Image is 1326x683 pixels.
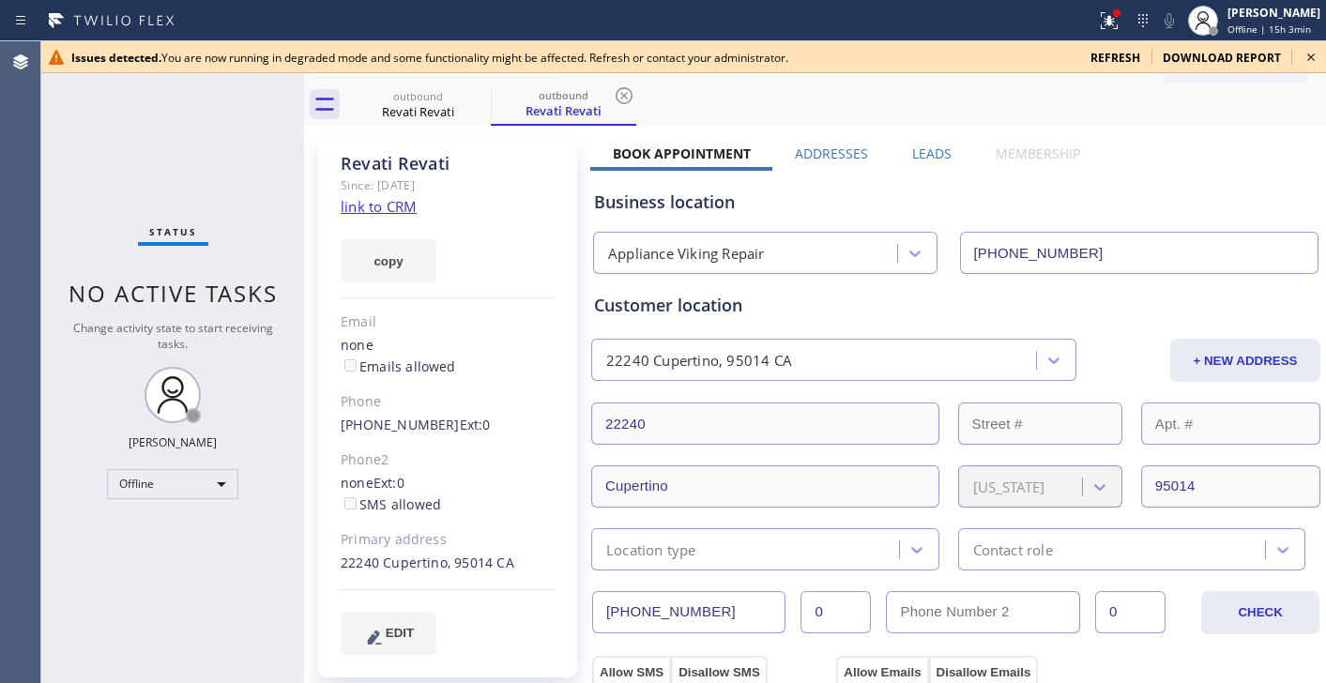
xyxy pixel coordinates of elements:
input: Street # [958,402,1122,445]
span: Status [149,225,197,238]
div: Location type [606,539,696,560]
div: Revati Revati [493,83,634,124]
div: Email [341,311,556,333]
button: Mute [1156,8,1182,34]
div: Revati Revati [347,103,489,120]
div: You are now running in degraded mode and some functionality might be affected. Refresh or contact... [71,50,1075,66]
div: Business location [594,190,1318,215]
label: SMS allowed [341,495,441,513]
input: Phone Number [960,232,1319,274]
label: Leads [912,144,952,162]
input: Ext. [800,591,871,633]
input: Address [591,402,939,445]
input: ZIP [1141,465,1320,508]
button: copy [341,239,436,282]
span: No active tasks [69,278,278,309]
div: outbound [493,88,634,102]
input: City [591,465,939,508]
span: Offline | 15h 3min [1227,23,1311,36]
span: EDIT [386,626,414,640]
div: outbound [347,89,489,103]
label: Book Appointment [613,144,751,162]
div: [PERSON_NAME] [129,434,217,450]
a: link to CRM [341,197,417,216]
div: Revati Revati [347,83,489,126]
span: Ext: 0 [373,474,404,492]
input: Emails allowed [344,359,357,372]
span: Change activity state to start receiving tasks. [73,320,273,352]
button: + NEW ADDRESS [1170,339,1320,382]
div: 22240 Cupertino, 95014 CA [606,350,792,372]
input: SMS allowed [344,497,357,509]
button: CHECK [1201,591,1319,634]
input: Phone Number [592,591,785,633]
div: [PERSON_NAME] [1227,5,1320,21]
div: Offline [107,469,238,499]
input: Phone Number 2 [886,591,1079,633]
div: Phone2 [341,449,556,471]
input: Ext. 2 [1095,591,1166,633]
label: Emails allowed [341,357,456,375]
a: [PHONE_NUMBER] [341,416,460,433]
div: Phone [341,391,556,413]
div: Revati Revati [341,153,556,175]
input: Apt. # [1141,402,1320,445]
div: Contact role [973,539,1053,560]
span: Ext: 0 [460,416,491,433]
div: none [341,335,556,378]
div: Revati Revati [493,102,634,119]
div: 22240 Cupertino, 95014 CA [341,553,556,574]
b: Issues detected. [71,50,161,66]
div: Appliance Viking Repair [608,243,765,265]
label: Membership [996,144,1080,162]
div: none [341,473,556,516]
div: Since: [DATE] [341,175,556,196]
span: download report [1163,50,1281,66]
button: EDIT [341,612,436,655]
label: Addresses [795,144,868,162]
span: refresh [1090,50,1140,66]
div: Customer location [594,293,1318,318]
div: Primary address [341,529,556,551]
